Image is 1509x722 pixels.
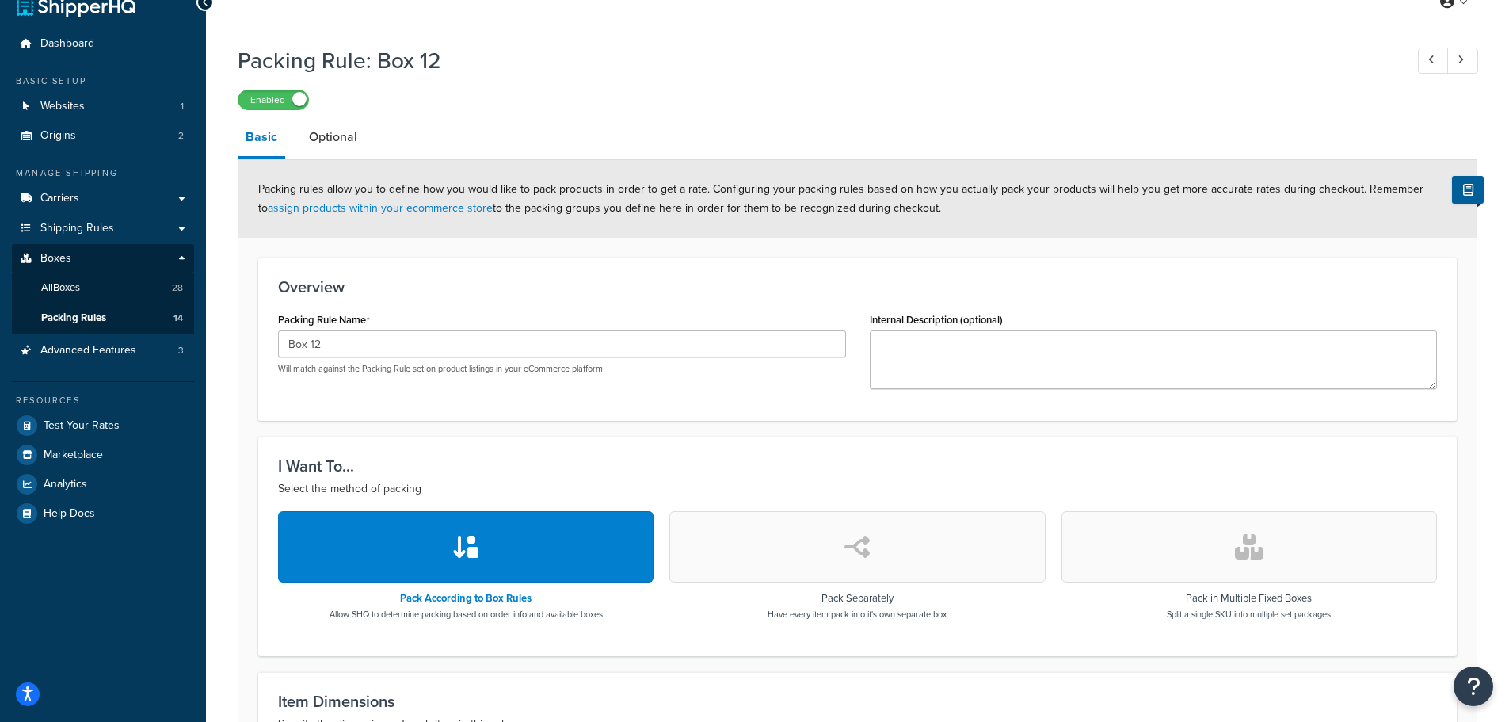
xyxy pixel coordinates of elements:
span: 2 [178,129,184,143]
div: Manage Shipping [12,166,194,180]
div: Basic Setup [12,74,194,88]
h3: Pack According to Box Rules [330,593,603,604]
p: Select the method of packing [278,479,1437,499]
p: Allow SHQ to determine packing based on order info and available boxes [330,608,603,621]
span: Test Your Rates [44,419,120,433]
li: Origins [12,121,194,151]
span: Websites [40,100,85,113]
a: AllBoxes28 [12,273,194,303]
li: Boxes [12,244,194,334]
span: 14 [173,311,183,325]
h3: Overview [278,278,1437,296]
label: Internal Description (optional) [870,314,1003,326]
span: Shipping Rules [40,222,114,235]
p: Have every item pack into it's own separate box [768,608,947,621]
span: Marketplace [44,449,103,462]
span: Help Docs [44,507,95,521]
li: Advanced Features [12,336,194,365]
span: 1 [181,100,184,113]
a: assign products within your ecommerce store [268,200,493,216]
span: Dashboard [40,37,94,51]
span: Carriers [40,192,79,205]
p: Will match against the Packing Rule set on product listings in your eCommerce platform [278,363,846,375]
a: Boxes [12,244,194,273]
button: Open Resource Center [1454,667,1493,706]
span: Advanced Features [40,344,136,357]
span: Packing rules allow you to define how you would like to pack products in order to get a rate. Con... [258,181,1423,216]
span: 3 [178,344,184,357]
span: Analytics [44,478,87,491]
a: Packing Rules14 [12,304,194,333]
a: Next Record [1447,48,1478,74]
label: Packing Rule Name [278,314,370,327]
li: Websites [12,92,194,121]
h3: Item Dimensions [278,693,1437,710]
span: 28 [172,281,183,295]
a: Origins2 [12,121,194,151]
a: Shipping Rules [12,214,194,243]
a: Websites1 [12,92,194,121]
a: Previous Record [1418,48,1449,74]
a: Help Docs [12,499,194,528]
a: Analytics [12,470,194,499]
span: Packing Rules [41,311,106,325]
h1: Packing Rule: Box 12 [238,45,1389,76]
a: Advanced Features3 [12,336,194,365]
label: Enabled [238,90,308,109]
a: Dashboard [12,29,194,59]
span: Origins [40,129,76,143]
a: Basic [238,118,285,159]
button: Show Help Docs [1452,176,1484,204]
a: Carriers [12,184,194,213]
a: Test Your Rates [12,411,194,440]
h3: Pack Separately [768,593,947,604]
a: Marketplace [12,441,194,469]
p: Split a single SKU into multiple set packages [1167,608,1331,621]
h3: Pack in Multiple Fixed Boxes [1167,593,1331,604]
a: Optional [301,118,365,156]
span: Boxes [40,252,71,265]
span: All Boxes [41,281,80,295]
div: Resources [12,394,194,407]
li: Packing Rules [12,304,194,333]
h3: I Want To... [278,457,1437,475]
